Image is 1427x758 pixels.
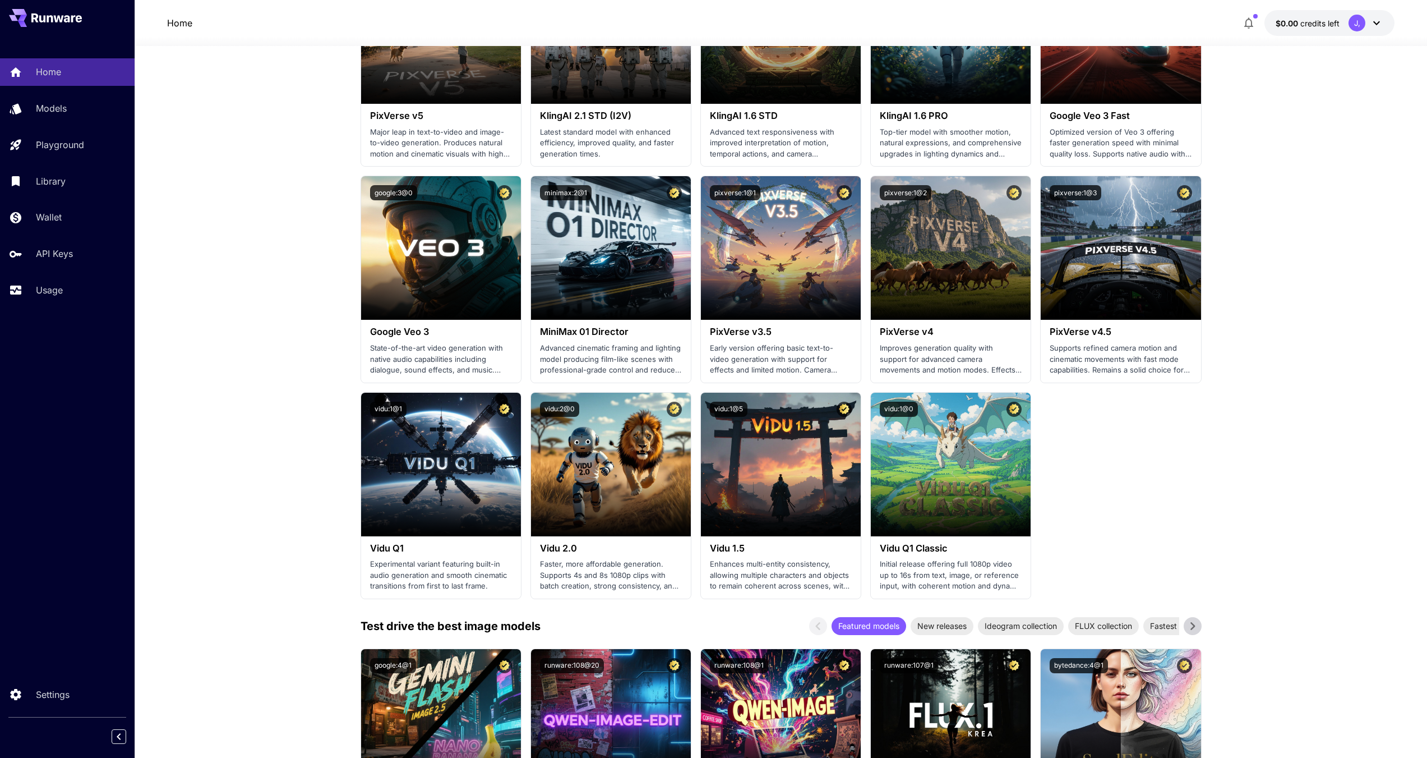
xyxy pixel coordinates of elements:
[880,343,1022,376] p: Improves generation quality with support for advanced camera movements and motion modes. Effects ...
[710,327,852,337] h3: PixVerse v3.5
[911,617,973,635] div: New releases
[1143,620,1212,632] span: Fastest models
[1068,620,1139,632] span: FLUX collection
[167,16,192,30] a: Home
[667,658,682,673] button: Certified Model – Vetted for best performance and includes a commercial license.
[370,327,512,337] h3: Google Veo 3
[880,185,931,200] button: pixverse:1@2
[871,393,1031,536] img: alt
[361,176,521,320] img: alt
[540,559,682,592] p: Faster, more affordable generation. Supports 4s and 8s 1080p clips with batch creation, strong co...
[710,343,852,376] p: Early version offering basic text-to-video generation with support for effects and limited motion...
[710,111,852,121] h3: KlingAI 1.6 STD
[1050,185,1101,200] button: pixverse:1@3
[1349,15,1365,31] div: J,
[540,111,682,121] h3: KlingAI 2.1 STD (I2V)
[531,176,691,320] img: alt
[540,343,682,376] p: Advanced cinematic framing and lighting model producing film-like scenes with professional-grade ...
[978,620,1064,632] span: Ideogram collection
[978,617,1064,635] div: Ideogram collection
[1068,617,1139,635] div: FLUX collection
[871,176,1031,320] img: alt
[370,111,512,121] h3: PixVerse v5
[1276,19,1300,28] span: $0.00
[370,343,512,376] p: State-of-the-art video generation with native audio capabilities including dialogue, sound effect...
[1177,658,1192,673] button: Certified Model – Vetted for best performance and includes a commercial license.
[1264,10,1394,36] button: $0.00J,
[540,658,604,673] button: runware:108@20
[36,247,73,260] p: API Keys
[667,402,682,417] button: Certified Model – Vetted for best performance and includes a commercial license.
[540,127,682,160] p: Latest standard model with enhanced efficiency, improved quality, and faster generation times.
[837,402,852,417] button: Certified Model – Vetted for best performance and includes a commercial license.
[701,393,861,536] img: alt
[36,210,62,224] p: Wallet
[880,402,918,417] button: vidu:1@0
[1041,176,1200,320] img: alt
[540,327,682,337] h3: MiniMax 01 Director
[1006,658,1022,673] button: Certified Model – Vetted for best performance and includes a commercial license.
[1050,111,1192,121] h3: Google Veo 3 Fast
[36,283,63,297] p: Usage
[361,618,541,635] p: Test drive the best image models
[710,185,760,200] button: pixverse:1@1
[710,127,852,160] p: Advanced text responsiveness with improved interpretation of motion, temporal actions, and camera...
[832,617,906,635] div: Featured models
[880,327,1022,337] h3: PixVerse v4
[167,16,192,30] nav: breadcrumb
[497,402,512,417] button: Certified Model – Vetted for best performance and includes a commercial license.
[540,543,682,554] h3: Vidu 2.0
[667,185,682,200] button: Certified Model – Vetted for best performance and includes a commercial license.
[880,111,1022,121] h3: KlingAI 1.6 PRO
[1300,19,1340,28] span: credits left
[36,174,66,188] p: Library
[1276,17,1340,29] div: $0.00
[370,127,512,160] p: Major leap in text-to-video and image-to-video generation. Produces natural motion and cinematic ...
[1050,658,1108,673] button: bytedance:4@1
[880,543,1022,554] h3: Vidu Q1 Classic
[36,102,67,115] p: Models
[1006,402,1022,417] button: Certified Model – Vetted for best performance and includes a commercial license.
[36,688,70,701] p: Settings
[370,559,512,592] p: Experimental variant featuring built-in audio generation and smooth cinematic transitions from fi...
[710,658,768,673] button: runware:108@1
[370,543,512,554] h3: Vidu Q1
[36,65,61,79] p: Home
[1050,343,1192,376] p: Supports refined camera motion and cinematic movements with fast mode capabilities. Remains a sol...
[36,138,84,151] p: Playground
[497,658,512,673] button: Certified Model – Vetted for best performance and includes a commercial license.
[120,727,135,747] div: Collapse sidebar
[531,393,691,536] img: alt
[710,543,852,554] h3: Vidu 1.5
[370,185,417,200] button: google:3@0
[361,393,521,536] img: alt
[837,185,852,200] button: Certified Model – Vetted for best performance and includes a commercial license.
[701,176,861,320] img: alt
[880,127,1022,160] p: Top-tier model with smoother motion, natural expressions, and comprehensive upgrades in lighting ...
[837,658,852,673] button: Certified Model – Vetted for best performance and includes a commercial license.
[710,402,747,417] button: vidu:1@5
[832,620,906,632] span: Featured models
[1177,185,1192,200] button: Certified Model – Vetted for best performance and includes a commercial license.
[540,402,579,417] button: vidu:2@0
[1050,327,1192,337] h3: PixVerse v4.5
[112,729,126,744] button: Collapse sidebar
[710,559,852,592] p: Enhances multi-entity consistency, allowing multiple characters and objects to remain coherent ac...
[1050,127,1192,160] p: Optimized version of Veo 3 offering faster generation speed with minimal quality loss. Supports n...
[370,658,416,673] button: google:4@1
[911,620,973,632] span: New releases
[1006,185,1022,200] button: Certified Model – Vetted for best performance and includes a commercial license.
[370,402,407,417] button: vidu:1@1
[497,185,512,200] button: Certified Model – Vetted for best performance and includes a commercial license.
[1143,617,1212,635] div: Fastest models
[880,559,1022,592] p: Initial release offering full 1080p video up to 16s from text, image, or reference input, with co...
[540,185,592,200] button: minimax:2@1
[880,658,938,673] button: runware:107@1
